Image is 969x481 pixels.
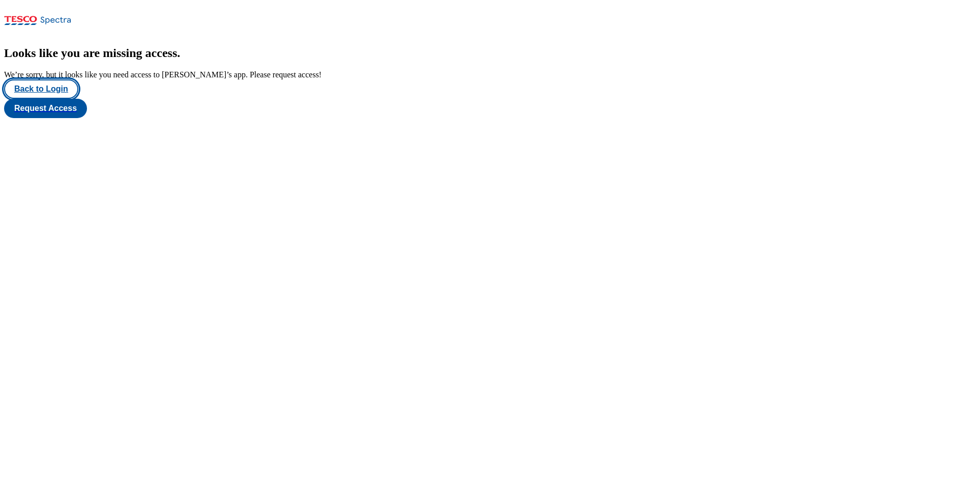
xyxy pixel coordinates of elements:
a: Back to Login [4,79,965,99]
button: Request Access [4,99,87,118]
h2: Looks like you are missing access [4,46,965,60]
button: Back to Login [4,79,78,99]
div: We’re sorry, but it looks like you need access to [PERSON_NAME]’s app. Please request access! [4,70,965,79]
span: . [177,46,180,60]
a: Request Access [4,99,965,118]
